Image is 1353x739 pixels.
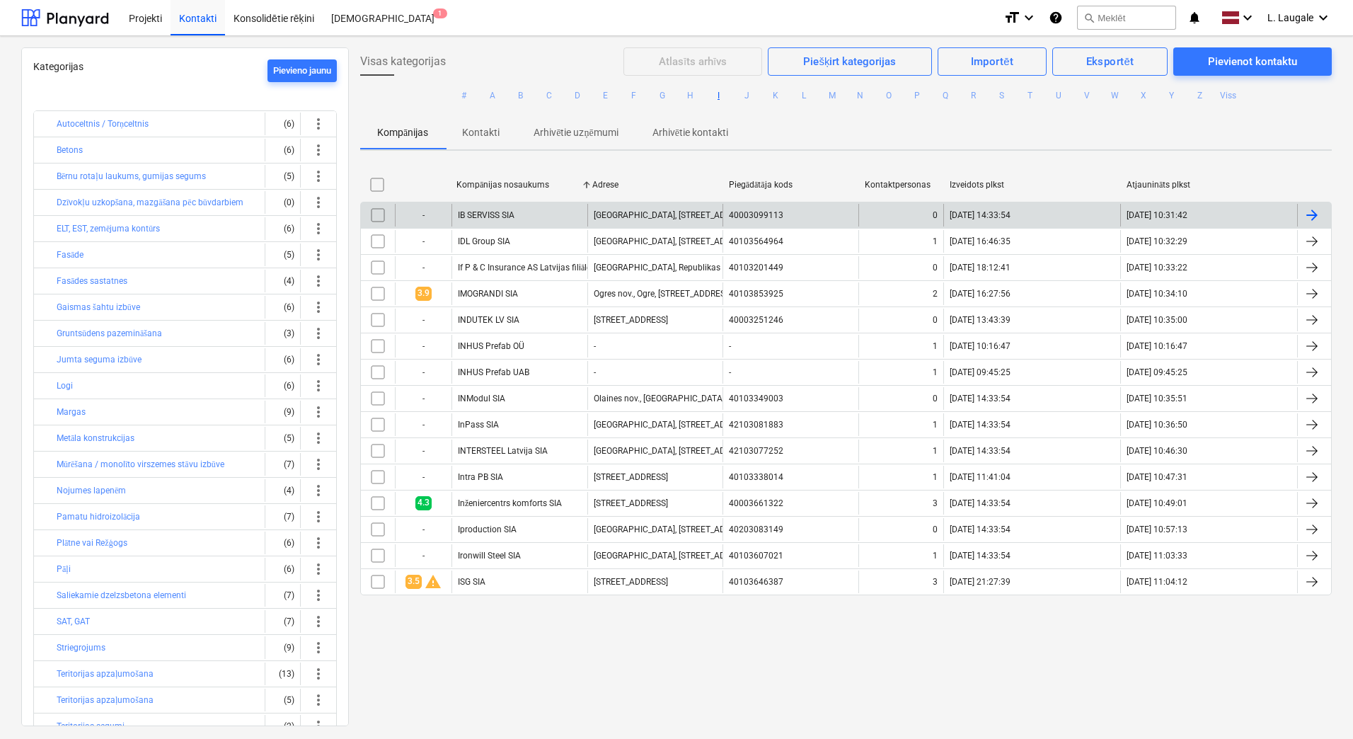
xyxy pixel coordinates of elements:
div: IB SERVISS SIA [458,210,514,220]
button: N [852,87,869,104]
div: (5) [271,244,294,266]
button: Teritorijas apzaļumošana [57,665,154,682]
span: 1 [433,8,447,18]
div: (13) [271,663,294,685]
div: 1 [933,420,938,430]
div: (7) [271,453,294,476]
div: Kontaktpersonas [865,180,938,190]
div: - [594,367,596,377]
button: L [795,87,812,104]
div: Vienai no atsauksmēm šī apakšuzņēmēja vērtējums ir zem sliekšņa ( 1 ). [425,573,442,590]
button: D [569,87,586,104]
span: more_vert [310,325,327,342]
div: Piešķirt kategorijas [803,52,896,71]
button: M [824,87,841,104]
div: (3) [271,322,294,345]
span: more_vert [310,587,327,604]
div: 40103853925 [729,289,783,299]
div: 40203083149 [729,525,783,534]
button: A [484,87,501,104]
div: 3 [933,577,938,587]
button: Logi [57,377,73,394]
div: INModul SIA [458,394,505,403]
div: (5) [271,427,294,449]
div: 40103349003 [729,394,783,403]
span: 3.5 [405,575,422,588]
span: more_vert [310,613,327,630]
div: - [395,361,451,384]
span: more_vert [310,377,327,394]
div: 1 [933,367,938,377]
button: Autoceltnis / Torņceltnis [57,115,149,132]
div: 1 [933,472,938,482]
div: 1 [933,341,938,351]
span: more_vert [310,142,327,159]
div: (6) [271,139,294,161]
div: Adrese [592,180,717,190]
div: [GEOGRAPHIC_DATA], [STREET_ADDRESS] [594,236,753,246]
div: 40103338014 [729,472,783,482]
button: SAT, GAT [57,613,90,630]
div: (6) [271,532,294,554]
div: (9) [271,636,294,659]
div: Importēt [971,52,1014,71]
span: more_vert [310,718,327,735]
div: Intra PB SIA [458,472,503,482]
span: more_vert [310,115,327,132]
button: Betons [57,142,83,159]
span: warning [425,573,442,590]
div: 2 [933,289,938,299]
div: 0 [933,263,938,273]
div: [DATE] 14:33:54 [950,394,1011,403]
div: - [395,309,451,331]
span: more_vert [310,534,327,551]
div: INHUS Prefab UAB [458,367,529,377]
button: Y [1163,87,1180,104]
button: Q [937,87,954,104]
div: 0 [933,394,938,403]
div: [GEOGRAPHIC_DATA], [STREET_ADDRESS] [594,525,753,534]
div: (6) [271,217,294,240]
div: [DATE] 14:33:54 [950,525,1011,534]
button: Pāļi [57,561,71,578]
div: - [594,341,596,351]
div: (6) [271,374,294,397]
button: C [541,87,558,104]
button: X [1135,87,1152,104]
div: [DATE] 14:33:54 [950,498,1011,508]
div: [STREET_ADDRESS] [594,577,668,587]
div: [DATE] 13:43:39 [950,315,1011,325]
button: Pamatu hidroizolācija [57,508,140,525]
div: If P & C Insurance AS Latvijas filiāle [458,263,591,273]
button: I [710,87,727,104]
div: [DATE] 11:04:12 [1127,577,1187,587]
button: Z [1192,87,1209,104]
div: [DATE] 10:31:42 [1127,210,1187,220]
div: [STREET_ADDRESS] [594,472,668,482]
div: 1 [933,236,938,246]
div: [DATE] 21:27:39 [950,577,1011,587]
button: S [994,87,1011,104]
span: Visas kategorijas [360,53,446,70]
div: - [729,367,731,377]
div: INHUS Prefab OÜ [458,341,524,351]
button: Plātne vai Režģogs [57,534,127,551]
div: - [395,230,451,253]
div: [DATE] 10:36:50 [1127,420,1187,430]
span: 4.3 [415,496,432,510]
p: Arhivētie kontakti [652,125,728,140]
div: [STREET_ADDRESS] [594,315,668,325]
div: - [729,341,731,351]
button: Fasādes sastatnes [57,273,127,290]
span: Kategorijas [33,61,84,72]
button: U [1050,87,1067,104]
div: [DATE] 10:16:47 [950,341,1011,351]
div: [GEOGRAPHIC_DATA], [STREET_ADDRESS] [594,420,753,430]
div: Inženiercentrs komforts SIA [458,498,562,509]
div: 0 [933,315,938,325]
div: - [395,544,451,567]
div: (6) [271,348,294,371]
div: 40103607021 [729,551,783,561]
button: Gaismas šahtu izbūve [57,299,140,316]
div: - [395,440,451,462]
